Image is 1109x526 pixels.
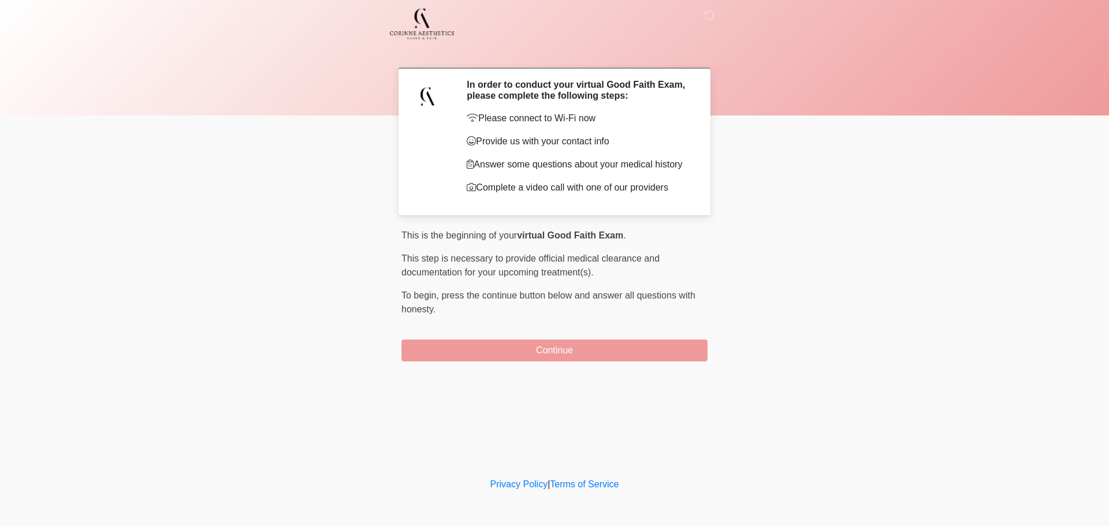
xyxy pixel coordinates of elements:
span: . [623,230,626,240]
h1: ‎ ‎ ‎ [393,42,716,63]
a: | [548,479,550,489]
p: Provide us with your contact info [467,135,690,148]
a: Terms of Service [550,479,619,489]
p: Please connect to Wi-Fi now [467,111,690,125]
img: Corinne Aesthetics Med Spa Logo [390,9,454,39]
span: To begin, [401,290,441,300]
h2: In order to conduct your virtual Good Faith Exam, please complete the following steps: [467,79,690,101]
strong: virtual Good Faith Exam [517,230,623,240]
span: This step is necessary to provide official medical clearance and documentation for your upcoming ... [401,253,660,277]
img: Agent Avatar [410,79,445,114]
button: Continue [401,340,708,361]
a: Privacy Policy [490,479,548,489]
p: Complete a video call with one of our providers [467,181,690,195]
span: This is the beginning of your [401,230,517,240]
span: press the continue button below and answer all questions with honesty. [401,290,695,314]
p: Answer some questions about your medical history [467,158,690,171]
